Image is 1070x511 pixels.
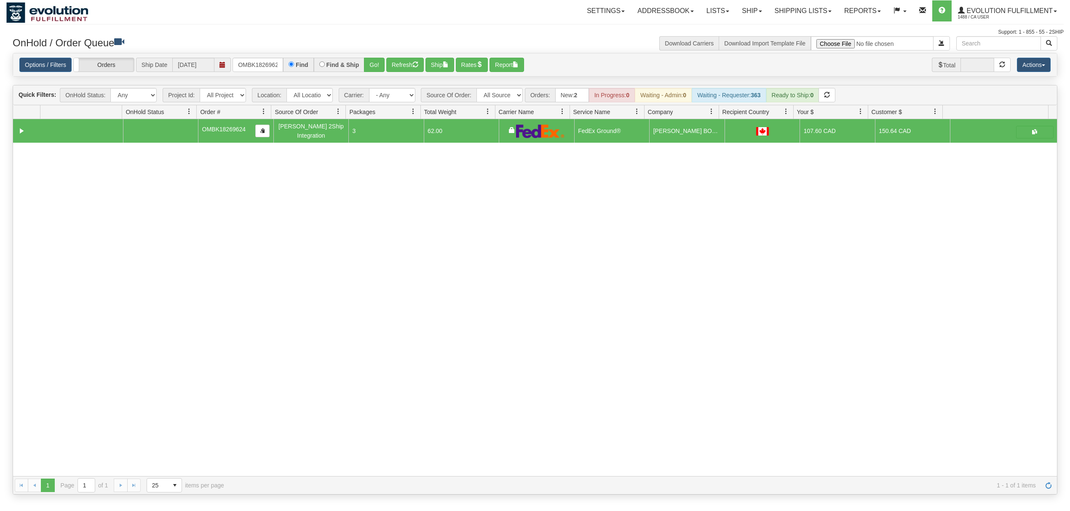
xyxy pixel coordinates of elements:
span: Orders: [525,88,555,102]
span: Customer $ [872,108,902,116]
h3: OnHold / Order Queue [13,36,529,48]
span: 62.00 [428,128,442,134]
a: Shipping lists [768,0,838,21]
a: Carrier Name filter column settings [555,104,570,119]
span: Your $ [797,108,814,116]
img: FedEx Express® [516,124,564,138]
a: Lists [700,0,736,21]
span: Carrier Name [499,108,534,116]
button: Rates [456,58,488,72]
img: logo1488.jpg [6,2,88,23]
div: grid toolbar [13,85,1057,105]
strong: 0 [626,92,629,98]
span: Total [932,58,961,72]
div: Waiting - Requester: [692,88,766,102]
span: 3 [353,128,356,134]
a: Download Import Template File [724,40,805,47]
td: [PERSON_NAME] BOUTIQUE INC. [649,119,725,143]
a: Packages filter column settings [406,104,420,119]
strong: 363 [751,92,760,98]
a: Order # filter column settings [257,104,271,119]
div: [PERSON_NAME] 2Ship Integration [277,122,345,141]
a: Settings [580,0,631,21]
a: Download Carriers [665,40,714,47]
span: OMBK18269624 [202,126,246,133]
button: Shipping Documents [1016,126,1054,138]
span: OnHold Status [126,108,164,116]
span: Carrier: [339,88,369,102]
a: Source Of Order filter column settings [331,104,345,119]
a: Collapse [16,126,27,136]
strong: 2 [574,92,578,98]
a: Options / Filters [19,58,72,72]
a: Total Weight filter column settings [481,104,495,119]
button: Report [490,58,524,72]
span: items per page [147,478,224,492]
span: Evolution Fulfillment [965,7,1053,14]
img: CA [756,127,769,136]
span: Page sizes drop down [147,478,182,492]
input: Order # [233,58,283,72]
div: Ready to Ship: [766,88,819,102]
span: OnHold Status: [60,88,110,102]
span: Ship Date [136,58,172,72]
a: Ship [736,0,768,21]
div: Support: 1 - 855 - 55 - 2SHIP [6,29,1064,36]
button: Copy to clipboard [255,125,270,137]
span: Page of 1 [61,478,108,492]
span: 1488 / CA User [958,13,1021,21]
div: Waiting - Admin: [635,88,692,102]
span: 25 [152,481,163,490]
span: Page 1 [41,479,54,492]
div: In Progress: [589,88,635,102]
label: Orders [74,58,134,72]
input: Import [811,36,934,51]
span: Source Of Order [275,108,318,116]
input: Search [956,36,1041,51]
button: Go! [364,58,385,72]
a: Your $ filter column settings [853,104,868,119]
button: Search [1041,36,1057,51]
button: Actions [1017,58,1051,72]
a: Evolution Fulfillment 1488 / CA User [952,0,1063,21]
a: Refresh [1042,479,1055,492]
a: Service Name filter column settings [630,104,644,119]
span: Order # [200,108,220,116]
strong: 0 [810,92,813,98]
label: Quick Filters: [19,90,56,99]
span: Location: [252,88,286,102]
button: Ship [425,58,454,72]
span: Total Weight [424,108,457,116]
a: Recipient Country filter column settings [779,104,793,119]
span: Source Of Order: [421,88,476,102]
span: Packages [349,108,375,116]
span: Project Id: [163,88,200,102]
input: Page 1 [78,479,95,492]
span: Company [648,108,673,116]
a: Reports [838,0,887,21]
td: 107.60 CAD [800,119,875,143]
strong: 0 [683,92,686,98]
a: Company filter column settings [704,104,719,119]
span: Recipient Country [722,108,769,116]
span: 1 - 1 of 1 items [236,482,1036,489]
span: Service Name [573,108,610,116]
div: New: [555,88,589,102]
button: Refresh [386,58,424,72]
td: 150.64 CAD [875,119,950,143]
a: Addressbook [631,0,700,21]
a: OnHold Status filter column settings [182,104,196,119]
td: FedEx Ground® [574,119,650,143]
span: select [168,479,182,492]
a: Customer $ filter column settings [928,104,942,119]
label: Find [296,62,308,68]
label: Find & Ship [326,62,359,68]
